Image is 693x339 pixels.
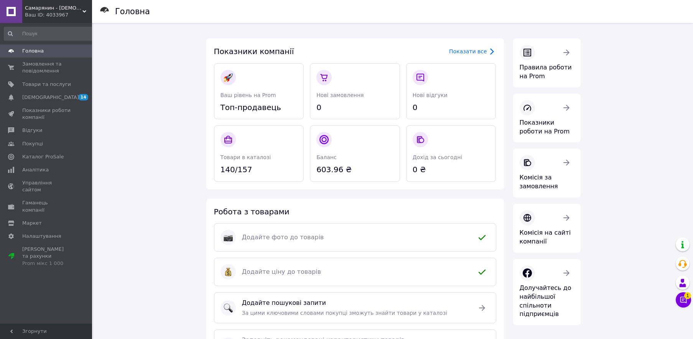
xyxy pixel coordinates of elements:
[242,233,468,242] span: Додайте фото до товарів
[224,303,233,313] img: :mag:
[413,92,448,98] span: Нові відгуки
[221,154,271,160] span: Товари в каталозі
[520,64,572,80] span: Правила роботи на Prom
[214,47,294,56] span: Показники компанії
[22,179,71,193] span: Управління сайтом
[316,92,364,98] span: Нові замовлення
[513,38,581,87] a: Правила роботи на Prom
[221,102,298,113] span: Топ-продавець
[242,310,448,316] span: За цими ключовими словами покупці зможуть знайти товари у каталозі
[22,153,64,160] span: Каталог ProSale
[22,233,61,240] span: Налаштування
[25,12,92,18] div: Ваш ID: 4033967
[449,47,496,56] a: Показати все
[214,258,496,286] a: :moneybag:Додайте ціну до товарів
[115,7,150,16] h1: Головна
[22,220,42,227] span: Маркет
[214,207,290,216] span: Робота з товарами
[22,140,43,147] span: Покупці
[413,154,462,160] span: Дохід за сьогодні
[316,102,393,113] span: 0
[513,94,581,143] a: Показники роботи на Prom
[79,94,88,100] span: 14
[676,292,691,308] button: Чат з покупцем1
[520,119,570,135] span: Показники роботи на Prom
[316,164,393,175] span: 603.96 ₴
[214,223,496,252] a: :camera:Додайте фото до товарів
[513,204,581,253] a: Комісія на сайті компанії
[22,127,42,134] span: Відгуки
[316,154,337,160] span: Баланс
[513,148,581,197] a: Комісія за замовлення
[22,107,71,121] span: Показники роботи компанії
[22,166,49,173] span: Аналітика
[22,94,79,101] span: [DEMOGRAPHIC_DATA]
[22,246,71,267] span: [PERSON_NAME] та рахунки
[520,229,571,245] span: Комісія на сайті компанії
[221,92,276,98] span: Ваш рівень на Prom
[224,73,233,82] img: :rocket:
[22,48,44,54] span: Головна
[413,102,490,113] span: 0
[224,233,233,242] img: :camera:
[242,268,468,276] span: Додайте ціну до товарів
[224,267,233,276] img: :moneybag:
[221,164,298,175] span: 140/157
[520,174,558,190] span: Комісія за замовлення
[214,292,496,323] a: :mag:Додайте пошукові запитиЗа цими ключовими словами покупці зможуть знайти товари у каталозі
[449,48,487,55] div: Показати все
[22,61,71,74] span: Замовлення та повідомлення
[22,81,71,88] span: Товари та послуги
[4,27,95,41] input: Пошук
[22,260,71,267] div: Prom мікс 1 000
[413,164,490,175] span: 0 ₴
[25,5,82,12] span: Самарянин - християнська книга
[513,259,581,325] a: Долучайтесь до найбільшої спільноти підприємців
[520,284,571,318] span: Долучайтесь до найбільшої спільноти підприємців
[22,199,71,213] span: Гаманець компанії
[242,299,468,308] span: Додайте пошукові запити
[684,291,691,298] span: 1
